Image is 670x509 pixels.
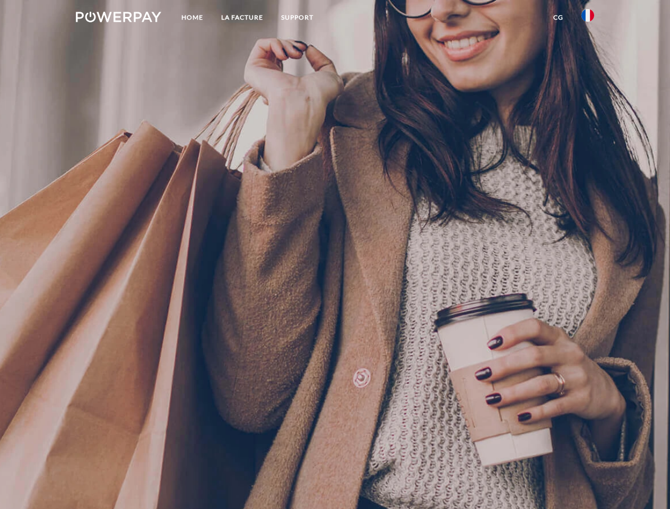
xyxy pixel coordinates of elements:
[544,8,572,27] a: CG
[172,8,212,27] a: Home
[581,9,594,22] img: fr
[212,8,272,27] a: LA FACTURE
[76,12,161,22] img: logo-powerpay-white.svg
[272,8,323,27] a: Support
